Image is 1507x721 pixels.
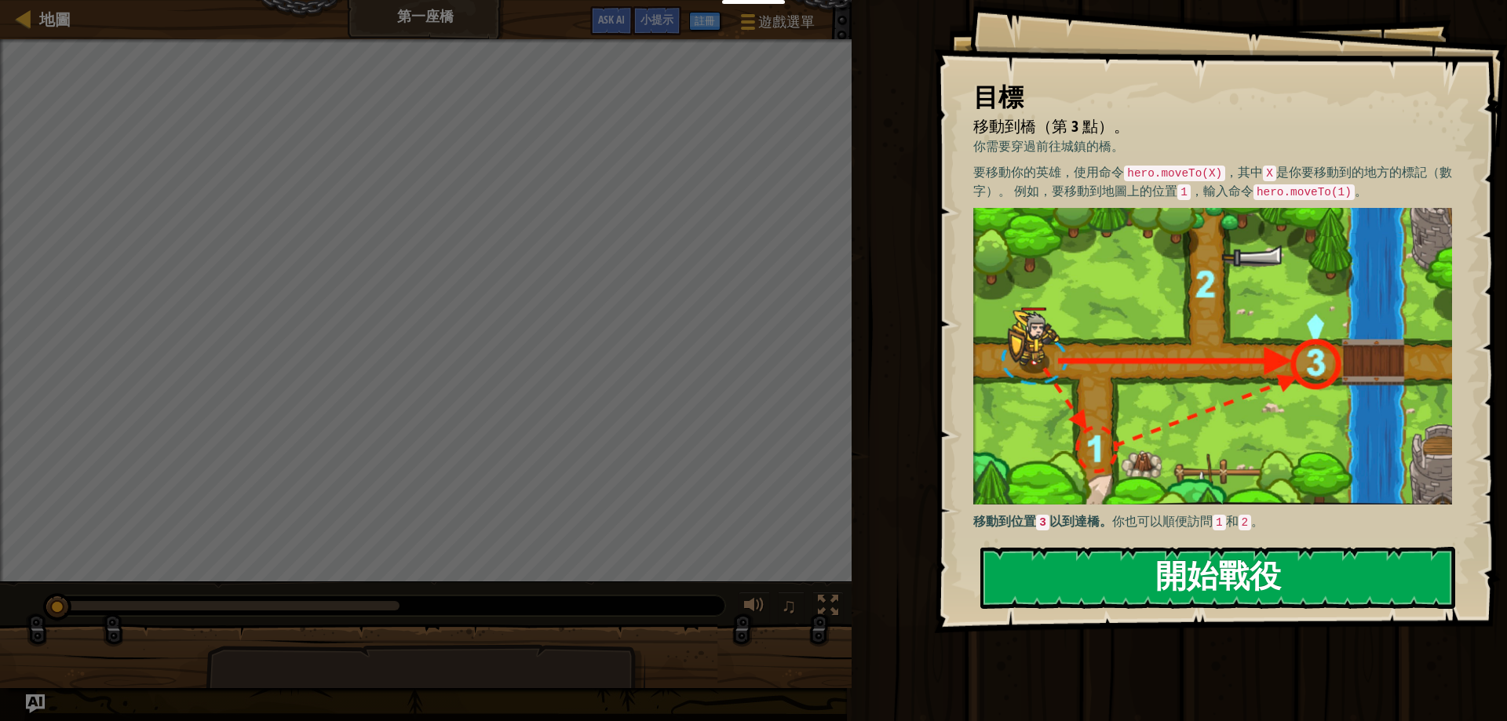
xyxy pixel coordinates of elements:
span: Ask AI [598,12,625,27]
button: 切換全螢幕 [812,592,844,624]
code: hero.moveTo(X) [1124,166,1225,181]
span: 移動到橋（第 3 點）。 [973,115,1129,137]
p: 你也可以順便訪問 和 。 [973,512,1464,531]
span: ♫ [781,594,797,617]
code: X [1263,166,1276,181]
li: 移動到橋（第 3 點）。 [954,115,1448,138]
button: 調整音量 [739,592,770,624]
code: 2 [1239,515,1252,530]
button: ♫ [778,592,805,624]
button: Ask AI [26,694,45,713]
code: hero.moveTo(1) [1253,184,1355,200]
span: 小提示 [640,12,673,27]
div: 目標 [973,79,1452,115]
button: 註冊 [689,12,721,31]
a: 地圖 [31,9,71,30]
code: 3 [1036,515,1049,530]
strong: 移動到位置 以到達橋。 [973,512,1112,530]
p: 你需要穿過前往城鎮的橋。 [973,137,1464,155]
button: 開始戰役 [980,547,1455,609]
code: 1 [1213,515,1226,530]
button: 遊戲選單 [728,6,824,43]
code: 1 [1177,184,1191,200]
span: 遊戲選單 [758,12,815,32]
button: Ask AI [590,6,633,35]
p: 要移動你的英雄，使用命令 ，其中 是你要移動到的地方的標記（數字）。 例如，要移動到地圖上的位置 ，輸入命令 。 [973,163,1464,200]
img: M7l1b [973,208,1464,504]
span: 地圖 [39,9,71,30]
